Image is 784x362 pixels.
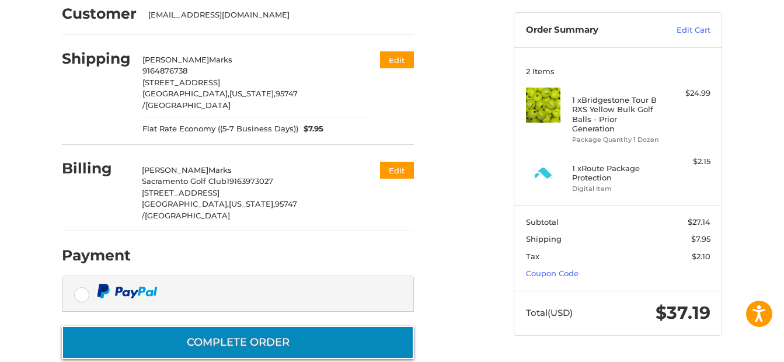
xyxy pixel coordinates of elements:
[664,156,710,168] div: $2.15
[142,123,298,135] span: Flat Rate Economy ((5-7 Business Days))
[209,55,232,64] span: Marks
[380,162,414,179] button: Edit
[145,100,231,110] span: [GEOGRAPHIC_DATA]
[142,55,209,64] span: [PERSON_NAME]
[572,95,661,133] h4: 1 x Bridgestone Tour B RXS Yellow Bulk Golf Balls - Prior Generation
[208,165,232,175] span: Marks
[142,89,298,110] span: 95747 /
[526,234,562,243] span: Shipping
[298,123,324,135] span: $7.95
[142,66,187,75] span: 9164876738
[142,188,219,197] span: [STREET_ADDRESS]
[691,234,710,243] span: $7.95
[572,135,661,145] li: Package Quantity 1 Dozen
[229,89,276,98] span: [US_STATE],
[142,89,229,98] span: [GEOGRAPHIC_DATA],
[664,88,710,99] div: $24.99
[572,163,661,183] h4: 1 x Route Package Protection
[572,184,661,194] li: Digital Item
[651,25,710,36] a: Edit Cart
[656,302,710,323] span: $37.19
[62,50,131,68] h2: Shipping
[145,211,230,220] span: [GEOGRAPHIC_DATA]
[142,78,220,87] span: [STREET_ADDRESS]
[62,159,130,177] h2: Billing
[229,199,275,208] span: [US_STATE],
[142,199,229,208] span: [GEOGRAPHIC_DATA],
[526,269,579,278] a: Coupon Code
[142,176,227,186] span: Sacramento Golf Club
[526,67,710,76] h3: 2 Items
[142,199,297,220] span: 95747 /
[526,25,651,36] h3: Order Summary
[526,252,539,261] span: Tax
[97,284,158,298] img: PayPal icon
[148,9,403,21] div: [EMAIL_ADDRESS][DOMAIN_NAME]
[227,176,273,186] span: 19163973027
[692,252,710,261] span: $2.10
[688,217,710,227] span: $27.14
[62,246,131,264] h2: Payment
[62,5,137,23] h2: Customer
[142,165,208,175] span: [PERSON_NAME]
[526,217,559,227] span: Subtotal
[526,307,573,318] span: Total (USD)
[62,326,414,359] button: Complete order
[380,51,414,68] button: Edit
